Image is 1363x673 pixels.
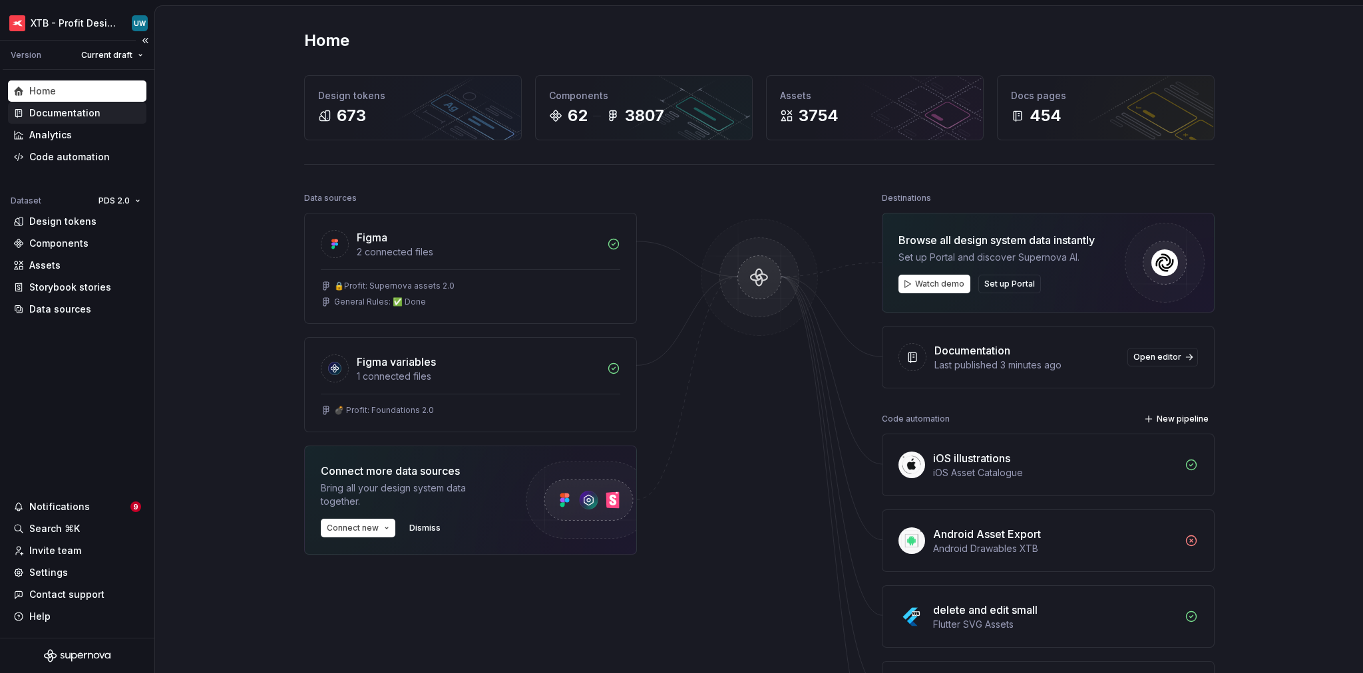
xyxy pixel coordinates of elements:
[780,89,970,102] div: Assets
[134,18,146,29] div: UW
[8,255,146,276] a: Assets
[933,466,1177,479] div: iOS Asset Catalogue
[75,46,149,65] button: Current draft
[8,102,146,124] a: Documentation
[625,105,664,126] div: 3807
[8,518,146,539] button: Search ⌘K
[8,211,146,232] a: Design tokens
[1133,352,1181,362] span: Open editor
[1157,414,1209,424] span: New pipeline
[29,281,111,294] div: Storybook stories
[29,128,72,142] div: Analytics
[304,30,349,51] h2: Home
[8,540,146,561] a: Invite team
[321,481,500,508] div: Bring all your design system data together.
[1140,410,1215,428] button: New pipeline
[8,562,146,583] a: Settings
[31,17,116,30] div: XTB - Profit Design System
[933,542,1177,555] div: Android Drawables XTB
[29,303,91,316] div: Data sources
[304,337,637,432] a: Figma variables1 connected files💣 Profit: Foundations 2.0
[29,106,100,120] div: Documentation
[915,279,964,289] span: Watch demo
[933,602,1038,618] div: delete and edit small
[3,9,152,37] button: XTB - Profit Design SystemUW
[8,80,146,102] a: Home
[29,150,110,164] div: Code automation
[978,275,1041,293] button: Set up Portal
[29,500,90,513] div: Notifications
[8,277,146,298] a: Storybook stories
[8,299,146,320] a: Data sources
[29,544,81,557] div: Invite team
[337,105,366,126] div: 673
[11,196,41,206] div: Dataset
[549,89,739,102] div: Components
[1127,348,1198,366] a: Open editor
[357,370,599,383] div: 1 connected files
[357,229,387,245] div: Figma
[8,606,146,627] button: Help
[1030,105,1062,126] div: 454
[934,342,1010,358] div: Documentation
[898,251,1095,264] div: Set up Portal and discover Supernova AI.
[984,279,1035,289] span: Set up Portal
[8,584,146,605] button: Contact support
[304,213,637,324] a: Figma2 connected files🔒Profit: Supernova assets 2.0General Rules: ✅ Done
[304,189,357,207] div: Data sources
[81,50,132,61] span: Current draft
[403,519,447,537] button: Dismiss
[98,196,130,206] span: PDS 2.0
[409,523,441,533] span: Dismiss
[933,618,1177,631] div: Flutter SVG Assets
[29,588,104,601] div: Contact support
[327,523,379,533] span: Connect new
[568,105,588,126] div: 62
[318,89,508,102] div: Design tokens
[933,450,1010,466] div: iOS illustrations
[334,281,455,291] div: 🔒Profit: Supernova assets 2.0
[136,31,154,50] button: Collapse sidebar
[334,405,434,416] div: 💣 Profit: Foundations 2.0
[29,566,68,579] div: Settings
[29,84,56,98] div: Home
[799,105,839,126] div: 3754
[9,15,25,31] img: 69bde2f7-25a0-4577-ad58-aa8b0b39a544.png
[357,245,599,259] div: 2 connected files
[29,237,89,250] div: Components
[1011,89,1201,102] div: Docs pages
[29,259,61,272] div: Assets
[898,232,1095,248] div: Browse all design system data instantly
[29,522,80,535] div: Search ⌘K
[304,75,522,140] a: Design tokens673
[933,526,1041,542] div: Android Asset Export
[321,463,500,479] div: Connect more data sources
[44,649,110,662] svg: Supernova Logo
[882,410,950,428] div: Code automation
[882,189,931,207] div: Destinations
[357,354,436,370] div: Figma variables
[997,75,1215,140] a: Docs pages454
[334,297,426,307] div: General Rules: ✅ Done
[11,50,41,61] div: Version
[766,75,984,140] a: Assets3754
[8,146,146,168] a: Code automation
[8,496,146,517] button: Notifications9
[8,124,146,146] a: Analytics
[934,358,1119,372] div: Last published 3 minutes ago
[8,233,146,254] a: Components
[535,75,753,140] a: Components623807
[898,275,970,293] button: Watch demo
[29,610,51,623] div: Help
[130,501,141,512] span: 9
[321,519,395,537] button: Connect new
[29,215,97,228] div: Design tokens
[93,192,146,210] button: PDS 2.0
